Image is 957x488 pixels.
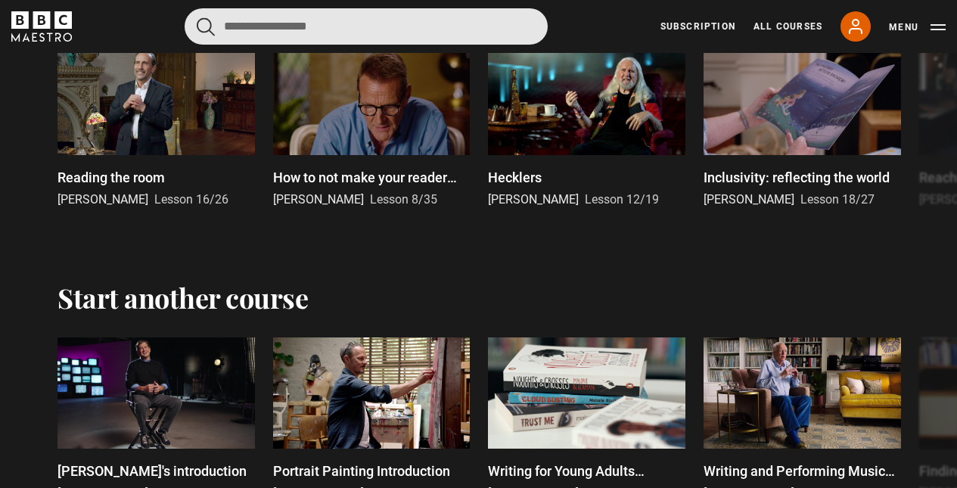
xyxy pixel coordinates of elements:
p: How to not make your reader seasick [273,167,471,188]
span: Lesson 18/27 [800,192,875,207]
p: Inclusivity: reflecting the world [704,167,890,188]
p: Writing and Performing Musical Theatre Introduction [704,461,901,481]
a: Reading the room [PERSON_NAME] Lesson 16/26 [57,44,255,209]
span: [PERSON_NAME] [488,192,579,207]
button: Toggle navigation [889,20,946,35]
a: All Courses [753,20,822,33]
p: Writing for Young Adults Introduction [488,461,685,481]
p: Portrait Painting Introduction [273,461,450,481]
span: Lesson 16/26 [154,192,228,207]
a: Subscription [660,20,735,33]
h2: Start another course [57,281,308,313]
p: Reading the room [57,167,165,188]
span: Lesson 8/35 [370,192,437,207]
svg: BBC Maestro [11,11,72,42]
span: [PERSON_NAME] [57,192,148,207]
p: Hecklers [488,167,542,188]
p: [PERSON_NAME]'s introduction [57,461,247,481]
span: [PERSON_NAME] [704,192,794,207]
input: Search [185,8,548,45]
button: Submit the search query [197,17,215,36]
a: Inclusivity: reflecting the world [PERSON_NAME] Lesson 18/27 [704,44,901,209]
span: [PERSON_NAME] [273,192,364,207]
a: Hecklers [PERSON_NAME] Lesson 12/19 [488,44,685,209]
a: How to not make your reader seasick [PERSON_NAME] Lesson 8/35 [273,44,471,209]
span: Lesson 12/19 [585,192,659,207]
